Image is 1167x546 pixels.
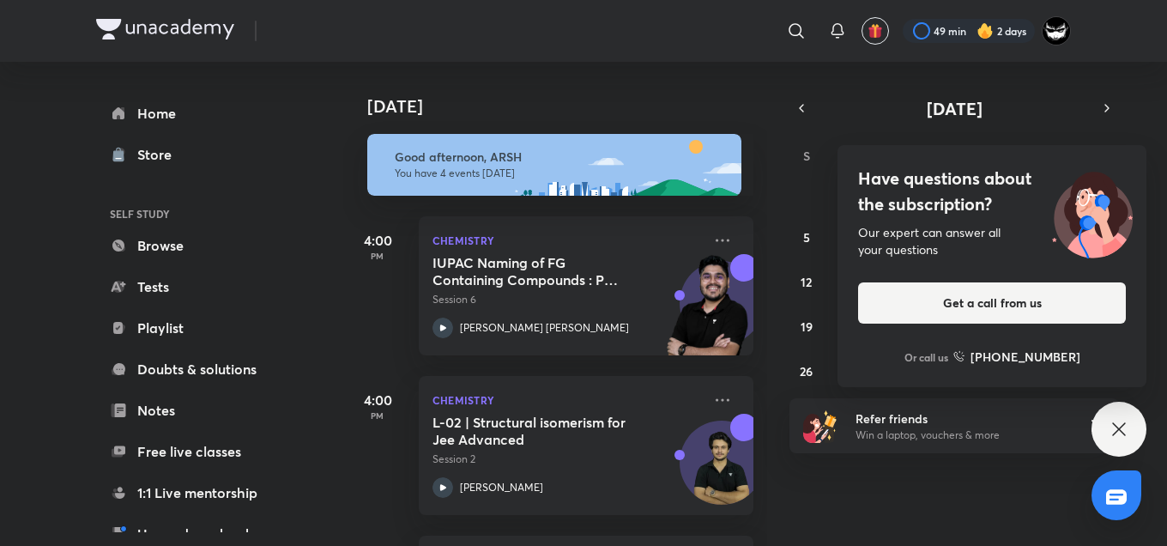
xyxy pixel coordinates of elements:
[977,22,994,39] img: streak
[858,282,1126,324] button: Get a call from us
[953,348,1080,366] a: [PHONE_NUMBER]
[680,430,763,513] img: Avatar
[793,357,820,385] button: October 26, 2025
[432,254,646,288] h5: IUPAC Naming of FG Containing Compounds : Part 5
[803,409,837,443] img: referral
[858,166,1126,217] h4: Have questions about the subscription?
[432,292,702,307] p: Session 6
[367,134,741,196] img: afternoon
[927,97,983,120] span: [DATE]
[96,96,295,130] a: Home
[659,254,753,373] img: unacademy
[904,349,948,365] p: Or call us
[395,167,726,180] p: You have 4 events [DATE]
[432,452,702,467] p: Session 2
[96,476,295,510] a: 1:1 Live mentorship
[793,312,820,340] button: October 19, 2025
[432,230,702,251] p: Chemistry
[868,23,883,39] img: avatar
[801,318,813,335] abbr: October 19, 2025
[800,363,813,379] abbr: October 26, 2025
[343,251,412,261] p: PM
[96,19,234,44] a: Company Logo
[460,320,629,336] p: [PERSON_NAME] [PERSON_NAME]
[803,148,810,164] abbr: Sunday
[856,428,1067,443] p: Win a laptop, vouchers & more
[96,393,295,428] a: Notes
[970,348,1080,366] h6: [PHONE_NUMBER]
[367,96,771,117] h4: [DATE]
[96,199,295,228] h6: SELF STUDY
[460,480,543,495] p: [PERSON_NAME]
[96,270,295,304] a: Tests
[96,434,295,469] a: Free live classes
[858,224,1126,258] div: Our expert can answer all your questions
[803,229,810,246] abbr: October 5, 2025
[96,352,295,386] a: Doubts & solutions
[1042,16,1071,45] img: ARSH Khan
[793,268,820,295] button: October 12, 2025
[96,19,234,39] img: Company Logo
[343,390,412,410] h5: 4:00
[793,223,820,251] button: October 5, 2025
[1038,166,1146,258] img: ttu_illustration_new.svg
[96,311,295,345] a: Playlist
[856,409,1067,428] h6: Refer friends
[343,230,412,251] h5: 4:00
[137,144,182,165] div: Store
[96,228,295,263] a: Browse
[813,96,1095,120] button: [DATE]
[96,137,295,172] a: Store
[801,274,812,290] abbr: October 12, 2025
[343,410,412,421] p: PM
[862,17,889,45] button: avatar
[432,414,646,448] h5: L-02 | Structural isomerism for Jee Advanced
[432,390,702,410] p: Chemistry
[395,149,726,165] h6: Good afternoon, ARSH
